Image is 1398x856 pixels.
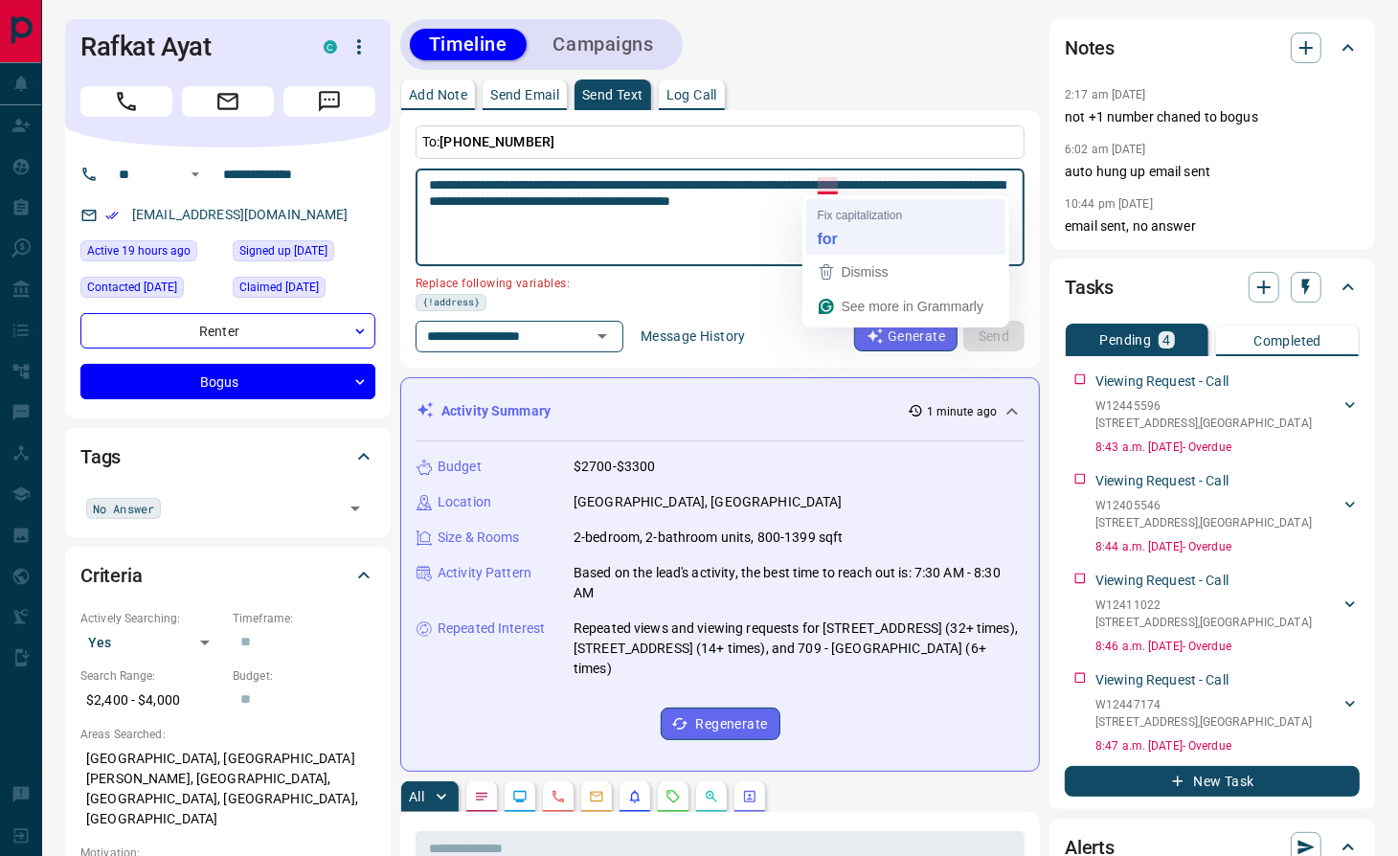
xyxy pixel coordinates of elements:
div: Notes [1065,25,1360,71]
p: Timeframe: [233,610,375,627]
svg: Notes [474,789,489,804]
p: [GEOGRAPHIC_DATA], [GEOGRAPHIC_DATA] [574,492,843,512]
span: Call [80,86,172,117]
button: Campaigns [534,29,673,60]
p: Send Text [582,88,643,101]
p: W12411022 [1095,597,1312,614]
p: Replace following variables: [416,269,1011,294]
p: 2-bedroom, 2-bathroom units, 800-1399 sqft [574,528,844,548]
p: Log Call [666,88,717,101]
p: W12447174 [1095,696,1312,713]
p: Completed [1253,334,1321,348]
div: Fri Aug 08 2025 [233,277,375,304]
div: Yes [80,627,223,658]
p: auto hung up email sent [1065,162,1360,182]
p: Budget: [233,667,375,685]
span: Message [283,86,375,117]
h1: Rafkat Ayat [80,32,295,62]
svg: Email Verified [105,209,119,222]
p: 6:02 am [DATE] [1065,143,1146,156]
button: New Task [1065,766,1360,797]
h2: Criteria [80,560,143,591]
svg: Listing Alerts [627,789,643,804]
textarea: To enrich screen reader interactions, please activate Accessibility in Grammarly extension settings [429,177,1011,259]
h2: Notes [1065,33,1115,63]
p: not +1 number chaned to bogus [1065,107,1360,127]
p: email sent, no answer [1065,216,1360,237]
div: W12447174[STREET_ADDRESS],[GEOGRAPHIC_DATA] [1095,692,1360,734]
h2: Tags [80,441,121,472]
div: W12405546[STREET_ADDRESS],[GEOGRAPHIC_DATA] [1095,493,1360,535]
span: Signed up [DATE] [239,241,327,260]
p: Size & Rooms [438,528,520,548]
p: Viewing Request - Call [1095,372,1229,392]
span: No Answer [93,499,154,518]
p: $2700-$3300 [574,457,655,477]
p: Actively Searching: [80,610,223,627]
p: [GEOGRAPHIC_DATA], [GEOGRAPHIC_DATA][PERSON_NAME], [GEOGRAPHIC_DATA], [GEOGRAPHIC_DATA], [GEOGRAP... [80,743,375,835]
p: [STREET_ADDRESS] , [GEOGRAPHIC_DATA] [1095,713,1312,731]
p: W12405546 [1095,497,1312,514]
div: Tags [80,434,375,480]
span: Contacted [DATE] [87,278,177,297]
svg: Agent Actions [742,789,757,804]
a: [EMAIL_ADDRESS][DOMAIN_NAME] [132,207,349,222]
button: Open [589,323,616,349]
p: Viewing Request - Call [1095,571,1229,591]
button: Message History [629,321,757,351]
p: Budget [438,457,482,477]
span: Claimed [DATE] [239,278,319,297]
p: Activity Summary [441,401,551,421]
p: Repeated views and viewing requests for [STREET_ADDRESS] (32+ times), [STREET_ADDRESS] (14+ times... [574,619,1024,679]
svg: Emails [589,789,604,804]
button: Regenerate [661,708,780,740]
p: 8:46 a.m. [DATE] - Overdue [1095,638,1360,655]
p: 10:44 pm [DATE] [1065,197,1153,211]
p: [STREET_ADDRESS] , [GEOGRAPHIC_DATA] [1095,415,1312,432]
div: Mon Oct 13 2025 [80,240,223,267]
h2: Tasks [1065,272,1114,303]
button: Open [342,495,369,522]
p: Activity Pattern [438,563,531,583]
p: 2:17 am [DATE] [1065,88,1146,101]
div: Tue May 20 2025 [233,240,375,267]
div: Renter [80,313,375,349]
p: 8:43 a.m. [DATE] - Overdue [1095,439,1360,456]
span: [PHONE_NUMBER] [440,134,554,149]
p: [STREET_ADDRESS] , [GEOGRAPHIC_DATA] [1095,514,1312,531]
p: Viewing Request - Call [1095,670,1229,690]
p: Send Email [490,88,559,101]
p: All [409,790,424,803]
p: 8:44 a.m. [DATE] - Overdue [1095,538,1360,555]
button: Generate [854,321,958,351]
p: Areas Searched: [80,726,375,743]
p: Location [438,492,491,512]
p: To: [416,125,1025,159]
svg: Lead Browsing Activity [512,789,528,804]
svg: Requests [665,789,681,804]
div: Tasks [1065,264,1360,310]
p: Based on the lead's activity, the best time to reach out is: 7:30 AM - 8:30 AM [574,563,1024,603]
p: Add Note [409,88,467,101]
p: Pending [1100,333,1152,347]
div: Sat Aug 23 2025 [80,277,223,304]
span: Active 19 hours ago [87,241,191,260]
div: Activity Summary1 minute ago [417,394,1024,429]
p: W12445596 [1095,397,1312,415]
span: {!address} [422,295,480,310]
span: Email [182,86,274,117]
p: Viewing Request - Call [1095,471,1229,491]
div: Criteria [80,552,375,598]
p: [STREET_ADDRESS] , [GEOGRAPHIC_DATA] [1095,614,1312,631]
svg: Calls [551,789,566,804]
div: W12411022[STREET_ADDRESS],[GEOGRAPHIC_DATA] [1095,593,1360,635]
button: Timeline [410,29,527,60]
svg: Opportunities [704,789,719,804]
div: Bogus [80,364,375,399]
p: 4 [1162,333,1170,347]
div: condos.ca [324,40,337,54]
p: 1 minute ago [927,403,997,420]
div: W12445596[STREET_ADDRESS],[GEOGRAPHIC_DATA] [1095,394,1360,436]
p: $2,400 - $4,000 [80,685,223,716]
button: Open [184,163,207,186]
